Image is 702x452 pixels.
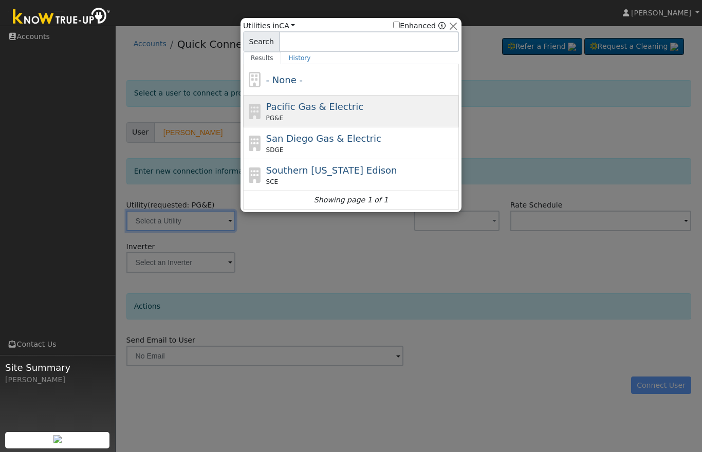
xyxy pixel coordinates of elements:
[243,31,280,52] span: Search
[266,101,363,112] span: Pacific Gas & Electric
[266,74,303,85] span: - None -
[5,361,110,374] span: Site Summary
[243,21,295,31] span: Utilities in
[393,22,400,28] input: Enhanced
[281,52,319,64] a: History
[438,22,446,30] a: Enhanced Providers
[5,374,110,385] div: [PERSON_NAME]
[314,195,388,205] i: Showing page 1 of 1
[8,6,116,29] img: Know True-Up
[279,22,295,30] a: CA
[266,114,283,123] span: PG&E
[266,165,397,176] span: Southern [US_STATE] Edison
[631,9,691,17] span: [PERSON_NAME]
[393,21,446,31] span: Show enhanced providers
[266,177,279,186] span: SCE
[266,145,284,155] span: SDGE
[266,133,381,144] span: San Diego Gas & Electric
[393,21,436,31] label: Enhanced
[243,52,281,64] a: Results
[53,435,62,443] img: retrieve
